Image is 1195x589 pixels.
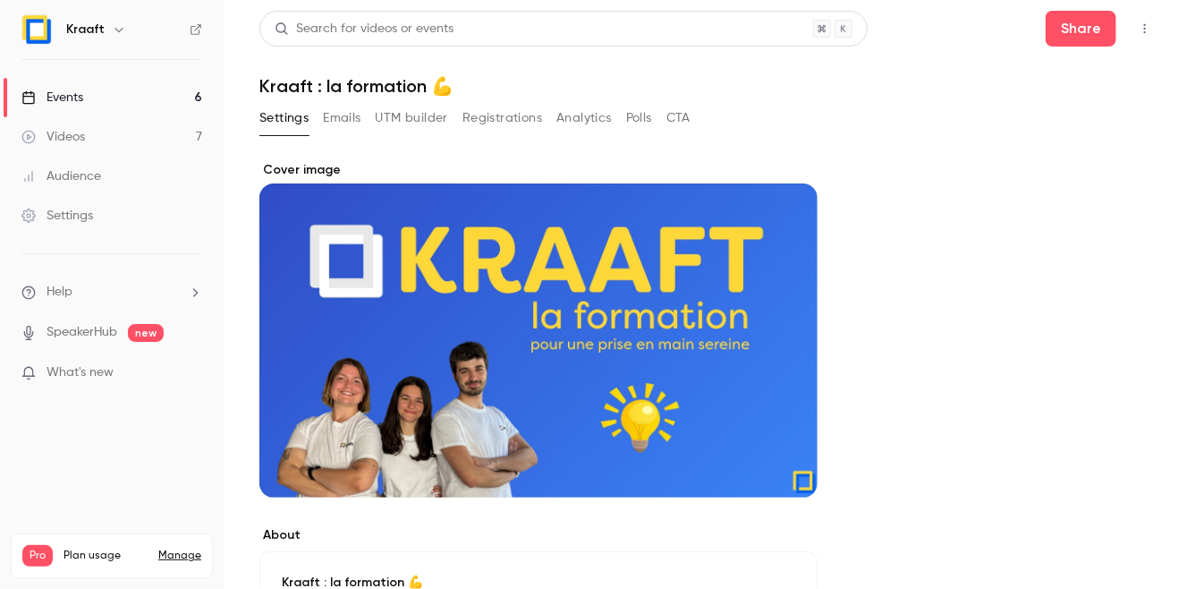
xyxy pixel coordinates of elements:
button: Settings [259,104,309,132]
iframe: Noticeable Trigger [181,365,202,381]
span: Help [47,283,72,302]
div: Videos [21,128,85,146]
div: Settings [21,207,93,225]
li: help-dropdown-opener [21,283,202,302]
section: Cover image [259,161,818,498]
label: Cover image [259,161,818,179]
a: SpeakerHub [47,323,117,342]
div: Search for videos or events [275,20,453,38]
h1: Kraaft : la formation 💪 [259,75,1159,97]
span: Plan usage [64,549,148,563]
button: UTM builder [376,104,448,132]
span: new [128,324,164,342]
button: Emails [323,104,360,132]
a: Manage [158,549,201,563]
div: Events [21,89,83,107]
span: Pro [22,545,53,567]
button: Polls [626,104,652,132]
label: About [259,526,818,544]
span: What's new [47,363,114,382]
button: CTA [666,104,691,132]
button: Share [1046,11,1116,47]
div: Audience [21,167,101,185]
button: Registrations [462,104,542,132]
h6: Kraaft [66,21,105,38]
img: Kraaft [22,15,51,44]
button: Analytics [556,104,612,132]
